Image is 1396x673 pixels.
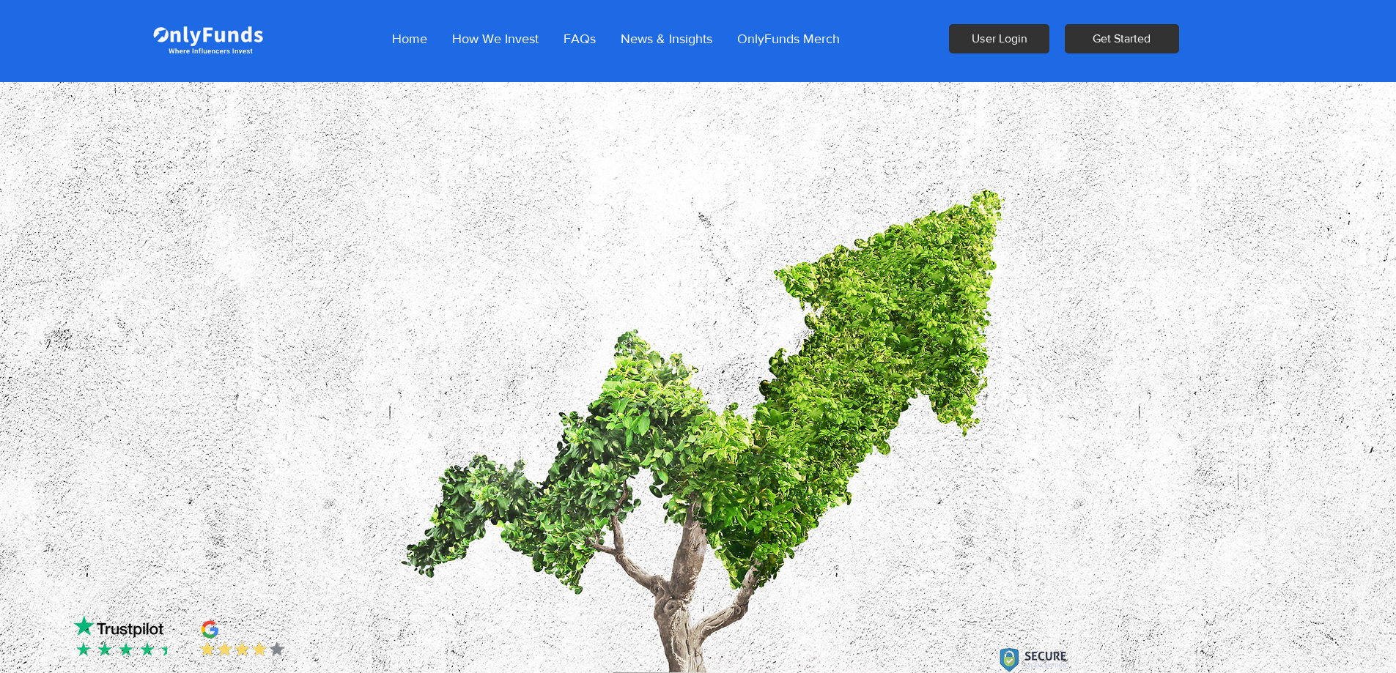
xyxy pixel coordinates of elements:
a: News & Insights [608,21,725,57]
img: goog_edited_edited.png [197,617,223,642]
a: Home [380,21,440,57]
p: OnlyFunds Merch [730,21,847,57]
a: User Login [949,24,1049,53]
img: trustpilot-3-512.webp [73,596,163,656]
span: Get Started [1093,31,1151,47]
p: Home [385,21,435,57]
img: Onlyfunds logo in white on a blue background. [151,13,264,64]
img: Screenshot 2025-01-23 224428_edited.png [197,639,287,659]
button: Get Started [1065,24,1179,53]
p: News & Insights [613,21,720,57]
img: trust_edited.png [161,642,167,656]
p: FAQs [556,21,603,57]
a: How We Invest [440,21,551,57]
span: User Login [972,31,1027,47]
a: FAQs [551,21,608,57]
nav: Site [380,21,852,57]
a: OnlyFunds Merch [725,21,852,57]
p: How We Invest [445,21,546,57]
